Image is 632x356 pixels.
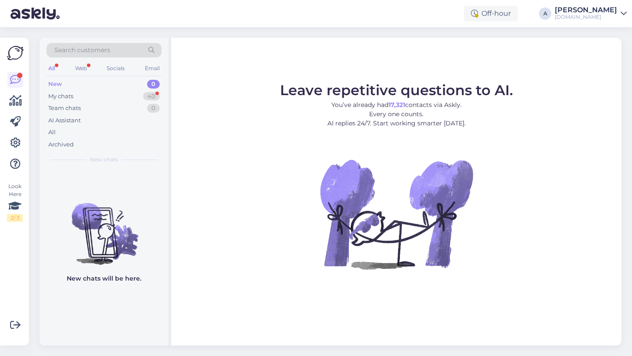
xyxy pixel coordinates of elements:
div: AI Assistant [48,116,81,125]
a: [PERSON_NAME][DOMAIN_NAME] [555,7,627,21]
img: No chats [39,187,169,266]
b: 17,321 [388,101,405,109]
div: Look Here [7,182,23,222]
div: All [47,63,57,74]
img: No Chat active [317,135,475,293]
div: Socials [105,63,126,74]
div: My chats [48,92,73,101]
div: Team chats [48,104,81,113]
div: [DOMAIN_NAME] [555,14,617,21]
div: Web [73,63,89,74]
div: 2 / 3 [7,214,23,222]
div: Off-hour [464,6,518,21]
span: Search customers [54,46,110,55]
div: A [539,7,551,20]
span: Leave repetitive questions to AI. [280,82,513,99]
p: New chats will be here. [67,274,141,283]
div: Archived [48,140,74,149]
div: New [48,80,62,89]
div: [PERSON_NAME] [555,7,617,14]
img: Askly Logo [7,45,24,61]
div: 0 [147,80,160,89]
span: New chats [90,156,118,164]
p: You’ve already had contacts via Askly. Every one counts. AI replies 24/7. Start working smarter [... [280,100,513,128]
div: 40 [143,92,160,101]
div: Email [143,63,162,74]
div: 0 [147,104,160,113]
div: All [48,128,56,137]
